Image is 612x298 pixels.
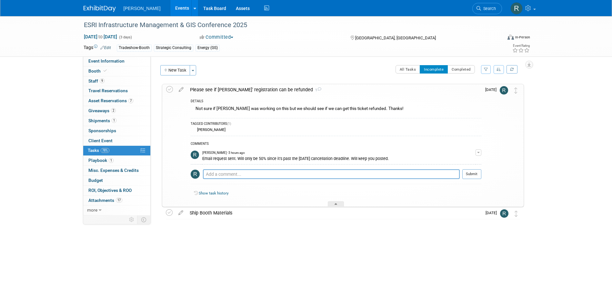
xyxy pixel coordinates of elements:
[83,126,150,136] a: Sponsorships
[313,88,321,92] span: 1
[83,86,150,96] a: Travel Reservations
[507,65,517,74] a: Refresh
[111,108,116,113] span: 2
[160,65,190,75] button: New Task
[88,198,122,203] span: Attachments
[515,35,530,40] div: In-Person
[83,156,150,165] a: Playbook1
[116,198,122,203] span: 17
[472,3,502,14] a: Search
[83,76,150,86] a: Staff9
[83,66,150,76] a: Booth
[196,45,220,51] div: Energy (GS)
[202,155,476,161] div: Email request sent. Will only be 50% since it's past the [DATE] cancellation deadline. Will keep ...
[109,158,114,163] span: 1
[485,87,500,92] span: [DATE]
[88,108,116,113] span: Giveaways
[202,151,245,155] span: [PERSON_NAME] - 3 hours ago
[83,166,150,175] a: Misc. Expenses & Credits
[87,207,97,213] span: more
[101,148,109,153] span: 78%
[447,65,475,74] button: Completed
[88,168,139,173] span: Misc. Expenses & Credits
[507,35,514,40] img: Format-Inperson.png
[83,116,150,126] a: Shipments1
[112,118,116,123] span: 1
[88,118,116,123] span: Shipments
[512,44,530,47] div: Event Rating
[83,176,150,185] a: Budget
[97,34,104,39] span: to
[191,141,481,148] div: COMMENTS
[88,148,109,153] span: Tasks
[500,209,508,218] img: Rebecca Deis
[88,178,103,183] span: Budget
[191,104,481,114] div: Not sure if [PERSON_NAME] was working on this but we should see if we can get this ticket refunde...
[420,65,448,74] button: Incomplete
[126,215,137,224] td: Personalize Event Tab Strip
[83,136,150,146] a: Client Event
[83,56,150,66] a: Event Information
[128,98,133,103] span: 7
[515,211,518,217] i: Move task
[88,188,132,193] span: ROI, Objectives & ROO
[88,68,108,74] span: Booth
[88,78,105,84] span: Staff
[191,122,481,127] div: TAGGED CONTRIBUTORS
[88,88,128,93] span: Travel Reservations
[464,34,530,43] div: Event Format
[100,45,111,50] a: Edit
[175,210,186,216] a: edit
[88,128,116,133] span: Sponsorships
[196,127,226,132] div: [PERSON_NAME]
[83,205,150,215] a: more
[83,146,150,155] a: Tasks78%
[462,169,481,179] button: Submit
[83,186,150,195] a: ROI, Objectives & ROO
[154,45,193,51] div: Strategic Consulting
[83,96,150,106] a: Asset Reservations7
[187,84,481,95] div: Please see if [PERSON_NAME]' registration can be refunded
[510,2,523,15] img: Rebecca Deis
[88,138,113,143] span: Client Event
[486,211,500,215] span: [DATE]
[117,45,152,51] div: Tradeshow-Booth
[227,122,231,125] span: (1)
[100,78,105,83] span: 9
[84,44,111,52] td: Tags
[124,6,161,11] span: [PERSON_NAME]
[176,87,187,93] a: edit
[88,158,114,163] span: Playbook
[137,215,150,224] td: Toggle Event Tabs
[88,58,125,64] span: Event Information
[355,35,436,40] span: [GEOGRAPHIC_DATA], [GEOGRAPHIC_DATA]
[82,19,492,31] div: ESRI Infrastructure Management & GIS Conference 2025
[197,34,236,41] button: Committed
[481,6,496,11] span: Search
[191,170,200,179] img: Rebecca Deis
[199,191,228,195] a: Show task history
[118,35,132,39] span: (3 days)
[396,65,420,74] button: All Tasks
[191,151,199,159] img: Rebecca Deis
[186,207,482,218] div: Ship Booth Materials
[84,34,117,40] span: [DATE] [DATE]
[83,106,150,116] a: Giveaways2
[514,87,517,94] i: Move task
[83,196,150,205] a: Attachments17
[500,86,508,94] img: Rebecca Deis
[88,98,133,103] span: Asset Reservations
[84,5,116,12] img: ExhibitDay
[104,69,107,73] i: Booth reservation complete
[191,99,481,104] div: DETAILS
